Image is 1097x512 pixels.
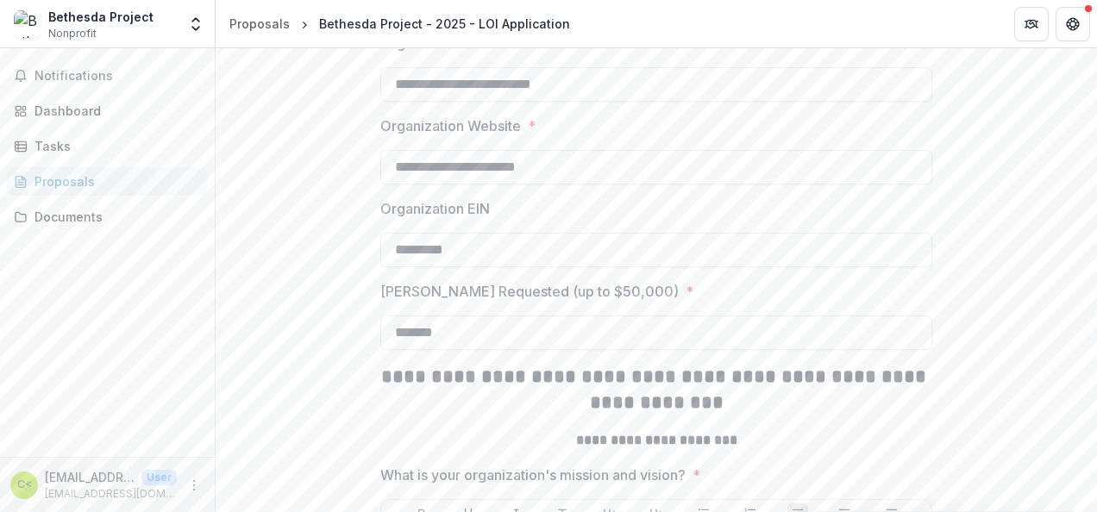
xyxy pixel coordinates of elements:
[14,10,41,38] img: Bethesda Project
[45,486,177,502] p: [EMAIL_ADDRESS][DOMAIN_NAME]
[223,11,577,36] nav: breadcrumb
[1056,7,1090,41] button: Get Help
[229,15,290,33] div: Proposals
[223,11,297,36] a: Proposals
[184,475,204,496] button: More
[1014,7,1049,41] button: Partners
[7,62,208,90] button: Notifications
[380,198,490,219] p: Organization EIN
[184,7,208,41] button: Open entity switcher
[7,132,208,160] a: Tasks
[17,479,32,490] div: communitylife@bethesdaproject.org <communitylife@bethesdaproject.org>
[7,97,208,125] a: Dashboard
[7,167,208,196] a: Proposals
[34,137,194,155] div: Tasks
[319,15,570,33] div: Bethesda Project - 2025 - LOI Application
[7,203,208,231] a: Documents
[48,8,154,26] div: Bethesda Project
[48,26,97,41] span: Nonprofit
[380,465,686,485] p: What is your organization's mission and vision?
[34,208,194,226] div: Documents
[34,102,194,120] div: Dashboard
[141,470,177,485] p: User
[380,116,521,136] p: Organization Website
[34,69,201,84] span: Notifications
[45,468,135,486] p: [EMAIL_ADDRESS][DOMAIN_NAME] <[EMAIL_ADDRESS][DOMAIN_NAME]>
[380,281,679,302] p: [PERSON_NAME] Requested (up to $50,000)
[34,172,194,190] div: Proposals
